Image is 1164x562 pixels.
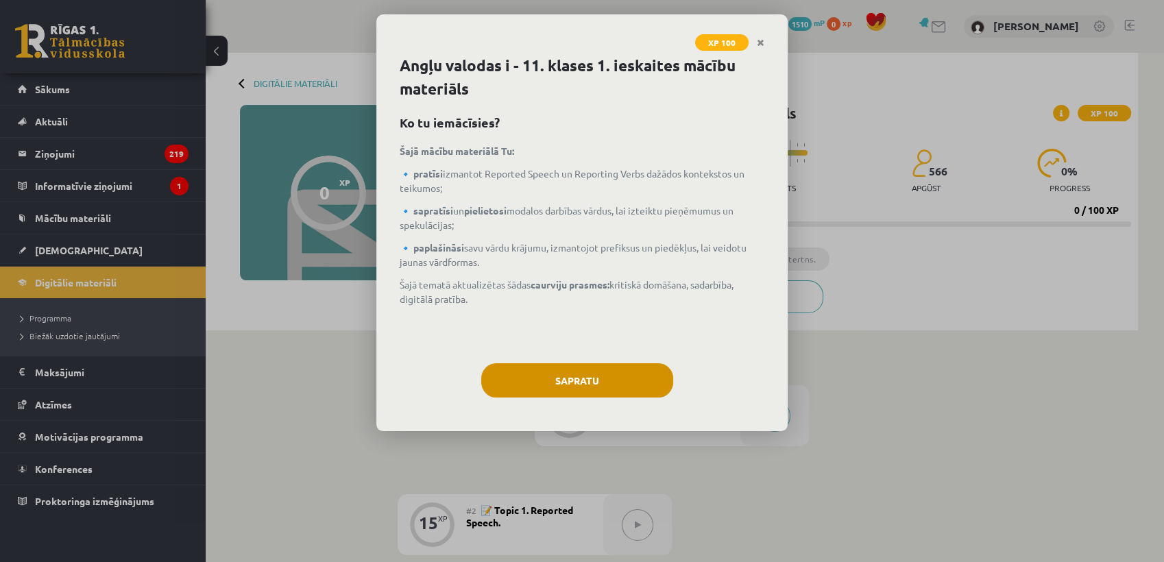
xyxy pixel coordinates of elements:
button: Sapratu [481,363,673,398]
p: Šajā tematā aktualizētas šādas kritiskā domāšana, sadarbība, digitālā pratība. [400,278,764,306]
strong: caurviju prasmes: [531,278,609,291]
p: savu vārdu krājumu, izmantojot prefiksus un piedēkļus, lai veidotu jaunas vārdformas. [400,241,764,269]
span: XP 100 [695,34,749,51]
h2: Ko tu iemācīsies? [400,113,764,132]
strong: Šajā mācību materiālā Tu: [400,145,514,157]
strong: 🔹 pratīsi [400,167,443,180]
strong: 🔹 sapratīsi [400,204,453,217]
h1: Angļu valodas i - 11. klases 1. ieskaites mācību materiāls [400,54,764,101]
strong: pielietosi [464,204,507,217]
p: un modalos darbības vārdus, lai izteiktu pieņēmumus un spekulācijas; [400,204,764,232]
strong: 🔹 paplašināsi [400,241,464,254]
a: Close [749,29,773,56]
p: izmantot Reported Speech un Reporting Verbs dažādos kontekstos un teikumos; [400,167,764,195]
